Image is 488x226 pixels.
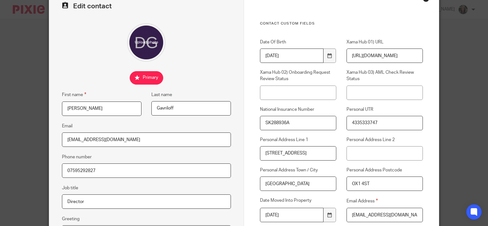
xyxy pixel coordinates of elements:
[62,123,72,129] label: Email
[62,154,92,160] label: Phone number
[260,197,336,205] label: Date Moved Into Property
[62,91,86,98] label: First name
[151,92,172,98] label: Last name
[260,49,324,63] input: YYYY-MM-DD
[260,21,423,26] h3: Contact Custom fields
[62,216,80,222] label: Greeting
[260,167,336,173] label: Personal Address Town / City
[347,137,423,143] label: Personal Address Line 2
[347,106,423,113] label: Personal UTR
[62,185,78,191] label: Job title
[62,2,231,11] h2: Edit contact
[347,69,423,82] label: Xama Hub 03) AML Check Review Status
[260,106,336,113] label: National Insurance Number
[347,167,423,173] label: Personal Address Postcode
[260,208,324,222] input: YYYY-MM-DD
[260,39,336,45] label: Date Of Birth
[347,39,423,45] label: Xama Hub 01) URL
[260,69,336,82] label: Xama Hub 02) Onboarding Request Review Status
[260,137,336,143] label: Personal Address Line 1
[347,197,423,205] label: Email Address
